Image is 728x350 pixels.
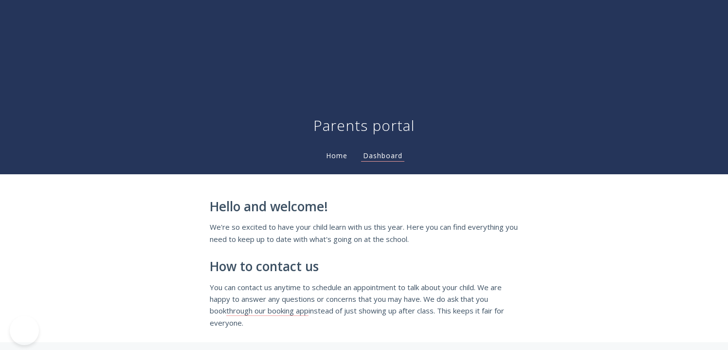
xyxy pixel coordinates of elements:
[313,116,415,135] h1: Parents portal
[226,306,309,316] a: through our booking app
[210,221,518,245] p: We're so excited to have your child learn with us this year. Here you can find everything you nee...
[210,259,518,274] h2: How to contact us
[210,281,518,329] p: You can contact us anytime to schedule an appointment to talk about your child. We are happy to a...
[10,316,39,345] iframe: Toggle Customer Support
[210,200,518,214] h2: Hello and welcome!
[361,151,404,162] a: Dashboard
[324,151,349,160] a: Home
